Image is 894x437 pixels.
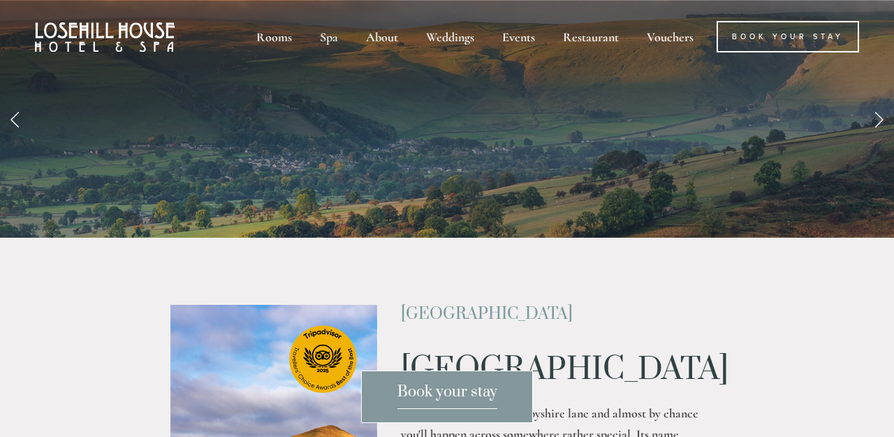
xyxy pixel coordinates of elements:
div: Restaurant [550,21,631,52]
a: Book your stay [361,371,533,423]
div: Spa [307,21,351,52]
img: Losehill House [35,22,175,52]
a: Book Your Stay [717,21,859,52]
div: About [353,21,411,52]
span: Book your stay [397,382,497,409]
div: Events [490,21,548,52]
div: Rooms [244,21,305,52]
div: Weddings [413,21,487,52]
p: Travellers' Choice Awards Best of the Best 2025 [91,13,803,307]
h2: [GEOGRAPHIC_DATA] [401,305,723,323]
h1: [GEOGRAPHIC_DATA] [401,352,723,387]
a: Vouchers [634,21,706,52]
a: Next Slide [863,98,894,140]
